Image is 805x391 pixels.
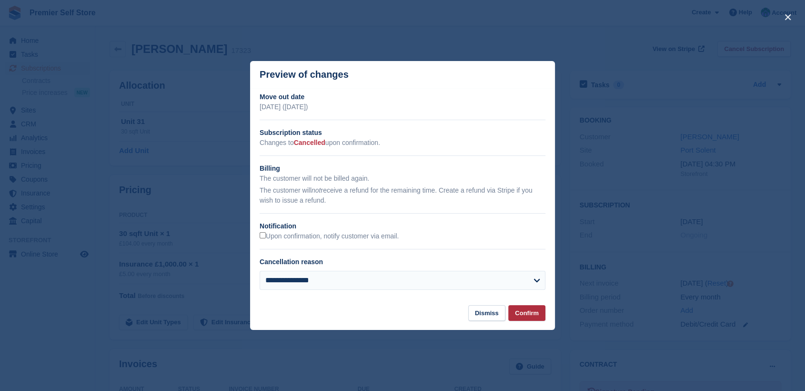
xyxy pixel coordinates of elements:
h2: Notification [260,221,545,231]
input: Upon confirmation, notify customer via email. [260,232,266,238]
p: The customer will not be billed again. [260,174,545,184]
p: Changes to upon confirmation. [260,138,545,148]
button: close [780,10,795,25]
h2: Billing [260,164,545,174]
h2: Move out date [260,92,545,102]
label: Cancellation reason [260,258,323,266]
label: Upon confirmation, notify customer via email. [260,232,399,241]
p: Preview of changes [260,69,349,80]
em: not [312,186,321,194]
h2: Subscription status [260,128,545,138]
p: The customer will receive a refund for the remaining time. Create a refund via Stripe if you wish... [260,185,545,206]
button: Dismiss [468,305,505,321]
p: [DATE] ([DATE]) [260,102,545,112]
span: Cancelled [294,139,325,146]
button: Confirm [508,305,545,321]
